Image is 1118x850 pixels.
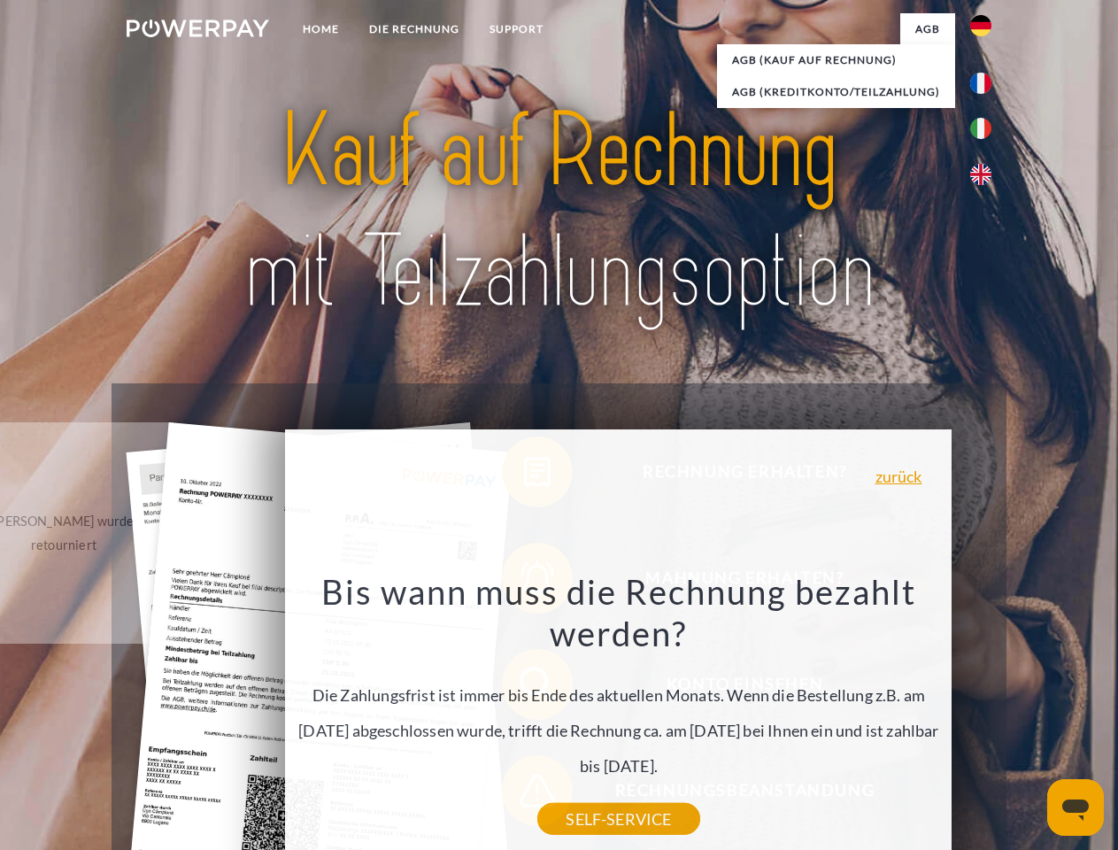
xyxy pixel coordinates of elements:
[717,76,955,108] a: AGB (Kreditkonto/Teilzahlung)
[537,803,699,835] a: SELF-SERVICE
[474,13,559,45] a: SUPPORT
[288,13,354,45] a: Home
[970,164,991,185] img: en
[970,73,991,94] img: fr
[127,19,269,37] img: logo-powerpay-white.svg
[900,13,955,45] a: agb
[296,570,942,819] div: Die Zahlungsfrist ist immer bis Ende des aktuellen Monats. Wenn die Bestellung z.B. am [DATE] abg...
[717,44,955,76] a: AGB (Kauf auf Rechnung)
[970,15,991,36] img: de
[296,570,942,655] h3: Bis wann muss die Rechnung bezahlt werden?
[875,468,922,484] a: zurück
[354,13,474,45] a: DIE RECHNUNG
[1047,779,1104,836] iframe: Schaltfläche zum Öffnen des Messaging-Fensters
[169,85,949,339] img: title-powerpay_de.svg
[970,118,991,139] img: it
